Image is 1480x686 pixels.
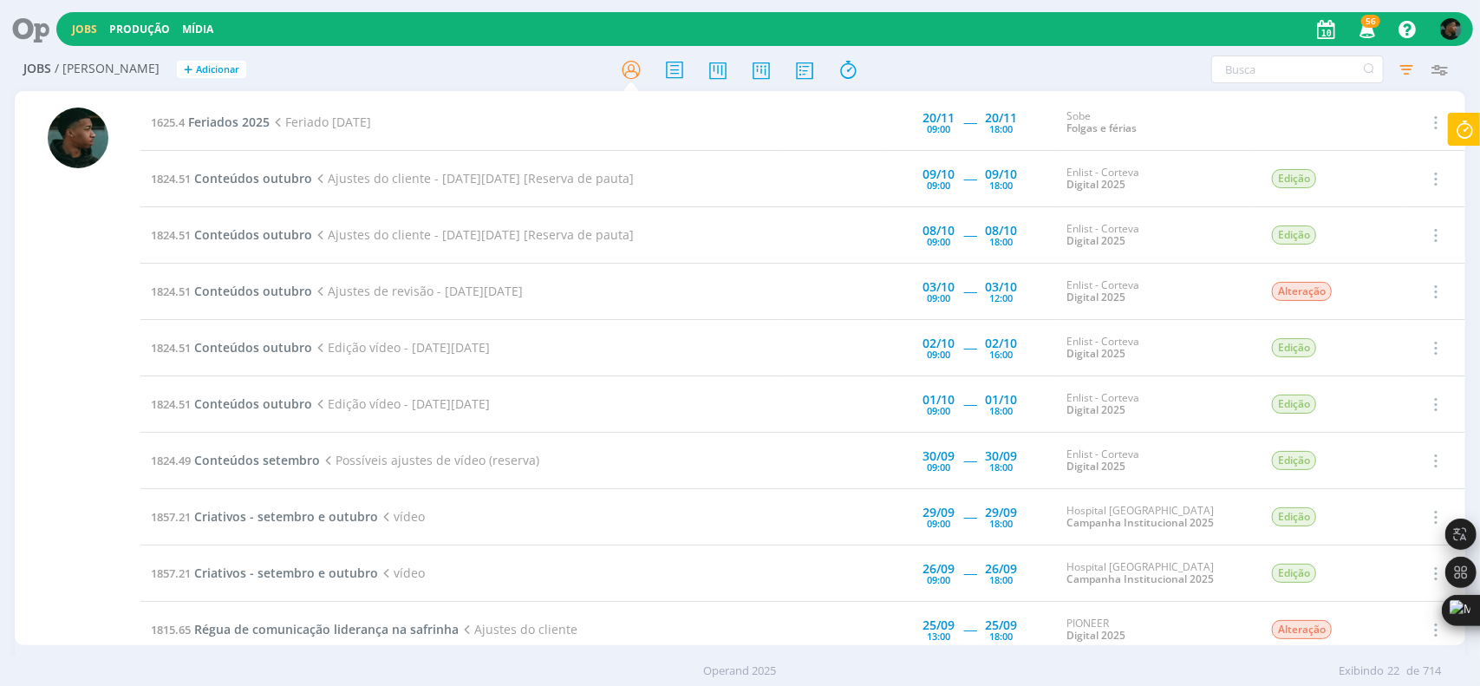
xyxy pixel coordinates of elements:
[184,61,192,79] span: +
[1066,346,1125,361] a: Digital 2025
[151,171,191,186] span: 1824.51
[1066,290,1125,304] a: Digital 2025
[312,283,523,299] span: Ajustes de revisão - [DATE][DATE]
[927,519,950,528] div: 09:00
[1066,561,1245,586] div: Hospital [GEOGRAPHIC_DATA]
[1066,177,1125,192] a: Digital 2025
[1066,336,1245,361] div: Enlist - Corteva
[985,337,1017,350] div: 02/10
[194,508,378,525] span: Criativos - setembro e outubro
[151,453,191,468] span: 1824.49
[151,395,312,412] a: 1824.51Conteúdos outubro
[109,22,170,36] a: Produção
[1066,392,1245,417] div: Enlist - Corteva
[459,621,577,637] span: Ajustes do cliente
[989,124,1013,134] div: 18:00
[927,631,950,641] div: 13:00
[1066,617,1245,643] div: PIONEER
[985,281,1017,293] div: 03/10
[989,406,1013,415] div: 18:00
[151,622,191,637] span: 1815.65
[927,575,950,585] div: 09:00
[963,621,976,637] span: -----
[923,394,955,406] div: 01/10
[963,170,976,186] span: -----
[985,225,1017,237] div: 08/10
[1066,505,1245,530] div: Hospital [GEOGRAPHIC_DATA]
[989,293,1013,303] div: 12:00
[923,563,955,575] div: 26/09
[67,23,102,36] button: Jobs
[151,509,191,525] span: 1857.21
[1066,459,1125,474] a: Digital 2025
[927,237,950,246] div: 09:00
[1066,515,1214,530] a: Campanha Institucional 2025
[312,339,490,356] span: Edição vídeo - [DATE][DATE]
[1272,451,1316,470] span: Edição
[989,180,1013,190] div: 18:00
[1339,663,1384,680] span: Exibindo
[1406,663,1419,680] span: de
[151,283,312,299] a: 1824.51Conteúdos outubro
[985,563,1017,575] div: 26/09
[927,350,950,359] div: 09:00
[194,621,459,637] span: Régua de comunicação liderança na safrinha
[151,621,459,637] a: 1815.65Régua de comunicação liderança na safrinha
[194,395,312,412] span: Conteúdos outubro
[151,396,191,412] span: 1824.51
[1272,169,1316,188] span: Edição
[1066,448,1245,474] div: Enlist - Corteva
[312,395,490,412] span: Edição vídeo - [DATE][DATE]
[151,340,191,356] span: 1824.51
[1272,564,1316,583] span: Edição
[1439,14,1463,44] button: K
[378,508,425,525] span: vídeo
[923,168,955,180] div: 09/10
[963,395,976,412] span: -----
[1066,572,1214,586] a: Campanha Institucional 2025
[963,283,976,299] span: -----
[1272,282,1332,301] span: Alteração
[151,565,191,581] span: 1857.21
[1348,14,1384,45] button: 56
[985,394,1017,406] div: 01/10
[1066,279,1245,304] div: Enlist - Corteva
[104,23,175,36] button: Produção
[194,339,312,356] span: Conteúdos outubro
[985,112,1017,124] div: 20/11
[151,170,312,186] a: 1824.51Conteúdos outubro
[194,170,312,186] span: Conteúdos outubro
[151,114,270,130] a: 1625.4Feriados 2025
[151,114,185,130] span: 1625.4
[72,22,97,36] a: Jobs
[1066,628,1125,643] a: Digital 2025
[989,350,1013,359] div: 16:00
[151,565,378,581] a: 1857.21Criativos - setembro e outubro
[1272,507,1316,526] span: Edição
[989,237,1013,246] div: 18:00
[985,506,1017,519] div: 29/09
[312,226,634,243] span: Ajustes do cliente - [DATE][DATE] [Reserva de pauta]
[1272,225,1316,245] span: Edição
[196,64,239,75] span: Adicionar
[55,62,160,76] span: / [PERSON_NAME]
[194,452,320,468] span: Conteúdos setembro
[989,462,1013,472] div: 18:00
[1066,121,1137,135] a: Folgas e férias
[923,112,955,124] div: 20/11
[963,452,976,468] span: -----
[963,565,976,581] span: -----
[963,226,976,243] span: -----
[151,284,191,299] span: 1824.51
[963,508,976,525] span: -----
[177,23,218,36] button: Mídia
[985,450,1017,462] div: 30/09
[1272,338,1316,357] span: Edição
[1440,18,1462,40] img: K
[923,506,955,519] div: 29/09
[989,631,1013,641] div: 18:00
[989,575,1013,585] div: 18:00
[963,114,976,130] span: -----
[151,226,312,243] a: 1824.51Conteúdos outubro
[923,337,955,350] div: 02/10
